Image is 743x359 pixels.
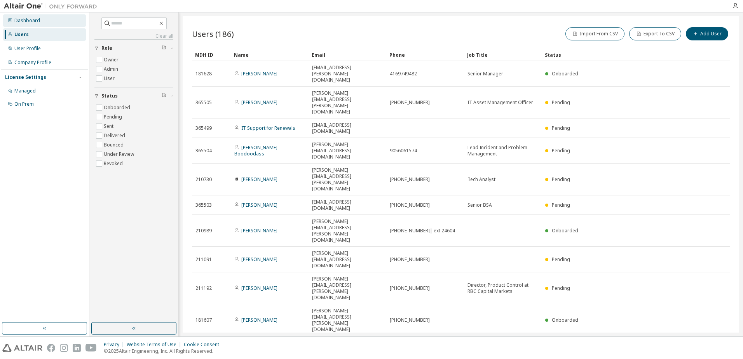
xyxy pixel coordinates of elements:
[552,227,578,234] span: Onboarded
[94,40,173,57] button: Role
[552,202,570,208] span: Pending
[686,27,728,40] button: Add User
[104,348,224,354] p: © 2025 Altair Engineering, Inc. All Rights Reserved.
[390,99,430,106] span: [PHONE_NUMBER]
[390,317,430,323] span: [PHONE_NUMBER]
[467,71,503,77] span: Senior Manager
[390,148,417,154] span: 9056061574
[14,31,29,38] div: Users
[5,74,46,80] div: License Settings
[195,176,212,183] span: 210730
[104,150,136,159] label: Under Review
[60,344,68,352] img: instagram.svg
[101,45,112,51] span: Role
[552,70,578,77] span: Onboarded
[241,256,277,263] a: [PERSON_NAME]
[127,342,184,348] div: Website Terms of Use
[14,88,36,94] div: Managed
[390,228,455,234] span: [PHONE_NUMBER]| ext 24604
[162,93,166,99] span: Clear filter
[467,99,533,106] span: IT Asset Management Officer
[104,342,127,348] div: Privacy
[552,256,570,263] span: Pending
[104,131,127,140] label: Delivered
[195,317,212,323] span: 181607
[184,342,224,348] div: Cookie Consent
[14,45,41,52] div: User Profile
[629,27,681,40] button: Export To CSV
[390,176,430,183] span: [PHONE_NUMBER]
[545,49,689,61] div: Status
[234,144,277,157] a: [PERSON_NAME] Boodoodass
[241,176,277,183] a: [PERSON_NAME]
[467,49,539,61] div: Job Title
[312,49,383,61] div: Email
[195,148,212,154] span: 365504
[241,202,277,208] a: [PERSON_NAME]
[241,285,277,291] a: [PERSON_NAME]
[312,218,383,243] span: [PERSON_NAME][EMAIL_ADDRESS][PERSON_NAME][DOMAIN_NAME]
[390,256,430,263] span: [PHONE_NUMBER]
[241,99,277,106] a: [PERSON_NAME]
[467,145,538,157] span: Lead Incident and Problem Management
[312,64,383,83] span: [EMAIL_ADDRESS][PERSON_NAME][DOMAIN_NAME]
[312,167,383,192] span: [PERSON_NAME][EMAIL_ADDRESS][PERSON_NAME][DOMAIN_NAME]
[85,344,97,352] img: youtube.svg
[162,45,166,51] span: Clear filter
[195,99,212,106] span: 365505
[14,101,34,107] div: On Prem
[312,90,383,115] span: [PERSON_NAME][EMAIL_ADDRESS][PERSON_NAME][DOMAIN_NAME]
[47,344,55,352] img: facebook.svg
[4,2,101,10] img: Altair One
[467,282,538,295] span: Director, Product Control at RBC Capital Markets
[552,125,570,131] span: Pending
[467,176,495,183] span: Tech Analyst
[14,17,40,24] div: Dashboard
[101,93,118,99] span: Status
[312,276,383,301] span: [PERSON_NAME][EMAIL_ADDRESS][PERSON_NAME][DOMAIN_NAME]
[104,112,124,122] label: Pending
[195,71,212,77] span: 181628
[312,122,383,134] span: [EMAIL_ADDRESS][DOMAIN_NAME]
[390,285,430,291] span: [PHONE_NUMBER]
[192,28,234,39] span: Users (186)
[552,285,570,291] span: Pending
[94,33,173,39] a: Clear all
[195,125,212,131] span: 365499
[195,285,212,291] span: 211192
[312,199,383,211] span: [EMAIL_ADDRESS][DOMAIN_NAME]
[104,74,116,83] label: User
[390,202,430,208] span: [PHONE_NUMBER]
[104,140,125,150] label: Bounced
[552,99,570,106] span: Pending
[241,70,277,77] a: [PERSON_NAME]
[467,202,492,208] span: Senior BSA
[312,308,383,333] span: [PERSON_NAME][EMAIL_ADDRESS][PERSON_NAME][DOMAIN_NAME]
[104,64,120,74] label: Admin
[552,317,578,323] span: Onboarded
[195,49,228,61] div: MDH ID
[241,227,277,234] a: [PERSON_NAME]
[552,147,570,154] span: Pending
[389,49,461,61] div: Phone
[312,250,383,269] span: [PERSON_NAME][EMAIL_ADDRESS][DOMAIN_NAME]
[195,202,212,208] span: 365503
[195,256,212,263] span: 211091
[104,103,132,112] label: Onboarded
[234,49,305,61] div: Name
[312,141,383,160] span: [PERSON_NAME][EMAIL_ADDRESS][DOMAIN_NAME]
[565,27,624,40] button: Import From CSV
[195,228,212,234] span: 210989
[390,71,417,77] span: 4169749482
[104,122,115,131] label: Sent
[2,344,42,352] img: altair_logo.svg
[241,125,295,131] a: IT Support for Renewals
[94,87,173,105] button: Status
[552,176,570,183] span: Pending
[104,55,120,64] label: Owner
[14,59,51,66] div: Company Profile
[73,344,81,352] img: linkedin.svg
[241,317,277,323] a: [PERSON_NAME]
[104,159,124,168] label: Revoked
